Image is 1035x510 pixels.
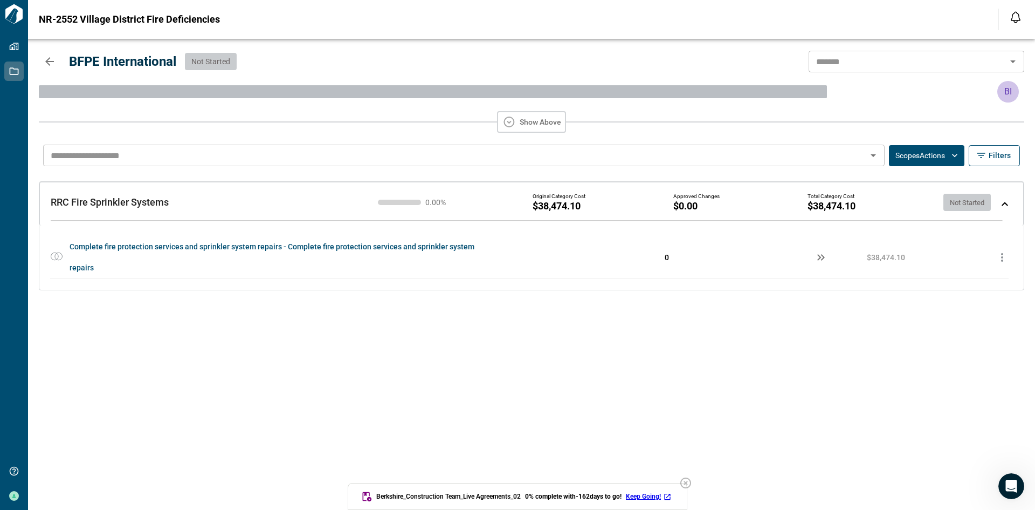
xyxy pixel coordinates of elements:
button: ScopesActions [889,145,964,166]
span: NR-2552 Village District Fire Deficiencies [39,14,220,25]
span: Not Started [943,199,991,207]
p: BI [1004,85,1012,98]
span: BFPE International [69,54,176,69]
span: $0.00 [673,201,698,212]
div: RRC Fire Sprinkler Systems0.00%Original Category Cost$38,474.10Approved Changes$0.00Total Categor... [39,182,1024,226]
span: 0 [665,253,669,262]
span: $38,474.10 [533,201,581,212]
span: 0.00 % [425,199,458,206]
span: Berkshire_Construction Team_Live Agreements_02 [376,492,521,501]
span: Original Category Cost [533,193,585,200]
button: Open [1005,54,1020,69]
span: $38,474.10 [867,252,905,263]
a: Keep Going! [626,492,674,501]
span: RRC Fire Sprinkler Systems [51,196,169,208]
span: Not Started [191,57,230,66]
span: Complete fire protection services and sprinkler system repairs - Complete fire protection service... [70,236,489,278]
button: Show Above [497,111,566,133]
span: Filters [989,150,1011,161]
span: $38,474.10 [808,201,855,212]
span: Approved Changes [673,193,720,200]
iframe: Intercom live chat [998,473,1024,499]
button: Open [866,148,881,163]
button: Open notification feed [1007,9,1024,26]
button: Filters [969,145,1020,166]
span: Total Category Cost [808,193,854,200]
img: expand [1002,202,1008,206]
span: 0 % complete with -162 days to go! [525,492,622,501]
